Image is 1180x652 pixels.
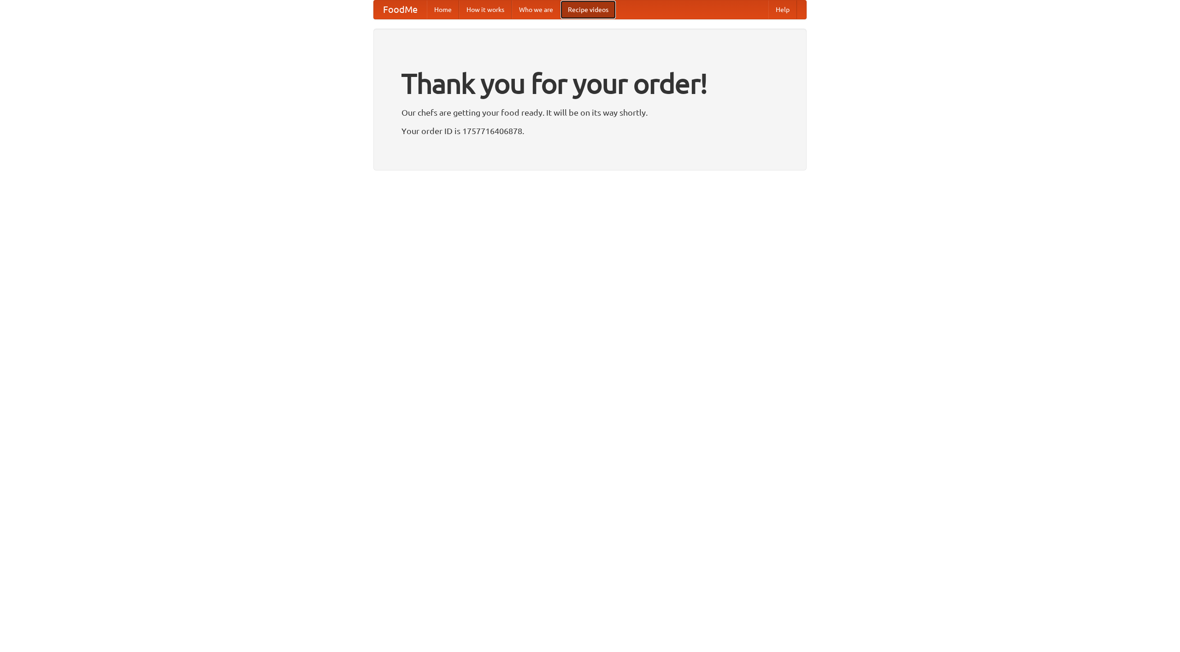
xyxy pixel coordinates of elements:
p: Our chefs are getting your food ready. It will be on its way shortly. [401,106,779,119]
a: Who we are [512,0,560,19]
a: Home [427,0,459,19]
a: How it works [459,0,512,19]
a: FoodMe [374,0,427,19]
a: Recipe videos [560,0,616,19]
a: Help [768,0,797,19]
h1: Thank you for your order! [401,61,779,106]
p: Your order ID is 1757716406878. [401,124,779,138]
